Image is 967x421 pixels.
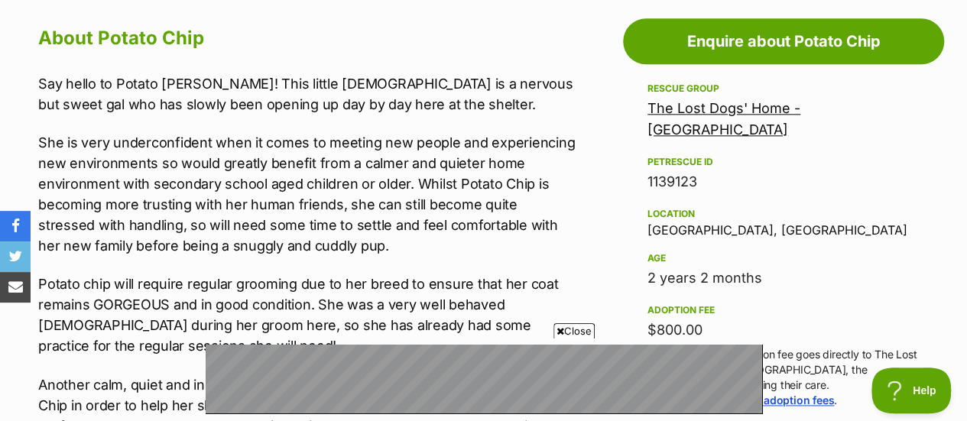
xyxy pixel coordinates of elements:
[647,205,920,237] div: [GEOGRAPHIC_DATA], [GEOGRAPHIC_DATA]
[38,274,576,356] p: Potato chip will require regular grooming due to her breed to ensure that her coat remains GORGEO...
[647,100,800,138] a: The Lost Dogs' Home - [GEOGRAPHIC_DATA]
[647,319,920,341] div: $800.00
[216,2,228,14] img: consumer-privacy-logo.png
[647,156,920,168] div: PetRescue ID
[871,368,952,413] iframe: Help Scout Beacon - Open
[38,21,576,55] h2: About Potato Chip
[647,252,920,264] div: Age
[38,73,576,115] p: Say hello to Potato [PERSON_NAME]! This little [DEMOGRAPHIC_DATA] is a nervous but sweet gal who ...
[213,1,228,12] img: iconc.png
[669,347,920,408] p: 100% of the adoption fee goes directly to The Lost Dogs' Home - [GEOGRAPHIC_DATA], the organisati...
[206,345,762,413] iframe: Advertisement
[553,323,595,338] span: Close
[647,208,920,220] div: Location
[647,171,920,193] div: 1139123
[38,132,576,256] p: She is very underconfident when it comes to meeting new people and experiencing new environments ...
[647,267,920,289] div: 2 years 2 months
[2,2,14,14] img: consumer-privacy-logo.png
[647,83,920,95] div: Rescue group
[623,18,944,64] a: Enquire about Potato Chip
[647,304,920,316] div: Adoption fee
[214,2,229,14] a: Privacy Notification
